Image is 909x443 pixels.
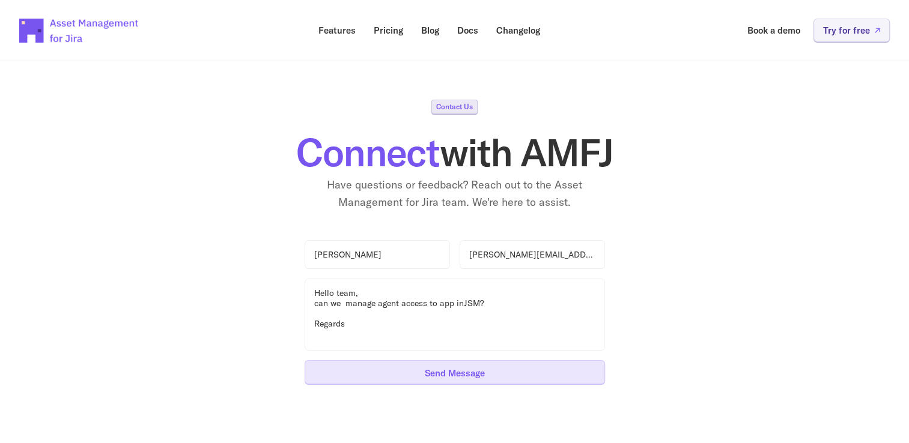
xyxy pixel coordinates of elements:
a: Book a demo [739,19,809,42]
p: Have questions or feedback? Reach out to the Asset Management for Jira team. We're here to assist. [305,176,605,211]
p: Docs [457,26,478,35]
a: Features [310,19,364,42]
a: Docs [449,19,487,42]
p: Features [318,26,356,35]
h1: with AMFJ [214,133,695,172]
p: Send Message [425,369,485,378]
p: Try for free [823,26,870,35]
p: Blog [421,26,439,35]
span: Connect [296,128,440,176]
a: Blog [413,19,448,42]
p: Pricing [374,26,403,35]
p: Book a demo [747,26,800,35]
p: Changelog [496,26,540,35]
a: Changelog [488,19,549,42]
button: Send Message [305,360,605,384]
input: Name [305,240,450,270]
input: Email [460,240,605,270]
a: Try for free [813,19,890,42]
a: Pricing [365,19,412,42]
p: Contact Us [436,103,473,110]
